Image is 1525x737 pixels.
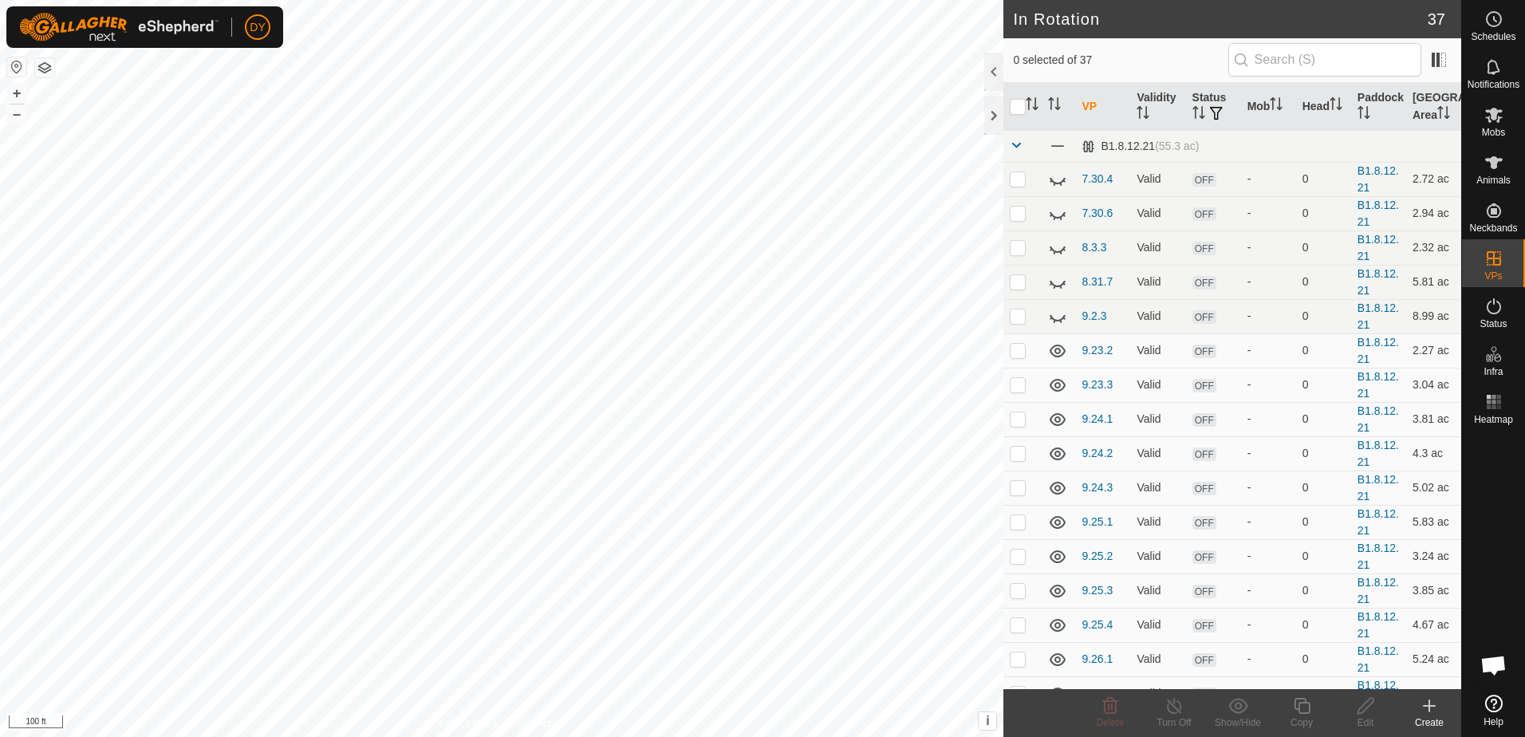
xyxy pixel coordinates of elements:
[1082,207,1113,219] a: 7.30.6
[1130,676,1185,711] td: Valid
[1358,644,1399,674] a: B1.8.12.21
[7,57,26,77] button: Reset Map
[1247,239,1290,256] div: -
[1192,585,1216,598] span: OFF
[1082,515,1113,528] a: 9.25.1
[1470,641,1518,689] div: Open chat
[1082,309,1106,322] a: 9.2.3
[1192,242,1216,255] span: OFF
[1192,310,1216,324] span: OFF
[1130,573,1185,608] td: Valid
[1482,128,1505,137] span: Mobs
[1296,402,1351,436] td: 0
[7,84,26,103] button: +
[1082,412,1113,425] a: 9.24.1
[1296,436,1351,471] td: 0
[1186,83,1241,131] th: Status
[1013,10,1427,29] h2: In Rotation
[1247,582,1290,599] div: -
[1406,299,1461,333] td: 8.99 ac
[1192,173,1216,187] span: OFF
[518,716,565,731] a: Contact Us
[1082,140,1199,153] div: B1.8.12.21
[1192,447,1216,461] span: OFF
[1247,205,1290,222] div: -
[1296,231,1351,265] td: 0
[1296,676,1351,711] td: 0
[1406,83,1461,131] th: [GEOGRAPHIC_DATA] Area
[7,104,26,124] button: –
[1082,481,1113,494] a: 9.24.3
[1082,687,1113,700] a: 9.26.2
[1406,608,1461,642] td: 4.67 ac
[1192,653,1216,667] span: OFF
[1048,100,1061,112] p-sorticon: Activate to sort
[1296,608,1351,642] td: 0
[1296,573,1351,608] td: 0
[1406,573,1461,608] td: 3.85 ac
[1130,196,1185,231] td: Valid
[1296,368,1351,402] td: 0
[1247,617,1290,633] div: -
[1358,439,1399,468] a: B1.8.12.21
[1476,175,1511,185] span: Animals
[1351,83,1406,131] th: Paddock
[1013,52,1227,69] span: 0 selected of 37
[1192,207,1216,221] span: OFF
[1406,162,1461,196] td: 2.72 ac
[1247,445,1290,462] div: -
[1358,164,1399,194] a: B1.8.12.21
[1082,652,1113,665] a: 9.26.1
[1484,717,1503,727] span: Help
[1296,299,1351,333] td: 0
[1192,108,1205,121] p-sorticon: Activate to sort
[1075,83,1130,131] th: VP
[1130,608,1185,642] td: Valid
[1082,447,1113,459] a: 9.24.2
[1130,83,1185,131] th: Validity
[1358,267,1399,297] a: B1.8.12.21
[1296,505,1351,539] td: 0
[1097,717,1125,728] span: Delete
[1358,473,1399,503] a: B1.8.12.21
[1192,619,1216,633] span: OFF
[19,13,219,41] img: Gallagher Logo
[1406,231,1461,265] td: 2.32 ac
[1247,308,1290,325] div: -
[1192,688,1216,701] span: OFF
[1462,688,1525,733] a: Help
[1406,505,1461,539] td: 5.83 ac
[1406,676,1461,711] td: 5.66 ac
[1247,479,1290,496] div: -
[1247,514,1290,530] div: -
[1406,402,1461,436] td: 3.81 ac
[1296,162,1351,196] td: 0
[1192,276,1216,290] span: OFF
[1192,379,1216,392] span: OFF
[1296,196,1351,231] td: 0
[1358,542,1399,571] a: B1.8.12.21
[1296,539,1351,573] td: 0
[1358,370,1399,400] a: B1.8.12.21
[1192,345,1216,358] span: OFF
[1130,642,1185,676] td: Valid
[979,712,996,730] button: i
[1358,507,1399,537] a: B1.8.12.21
[1358,233,1399,262] a: B1.8.12.21
[986,714,989,727] span: i
[1296,471,1351,505] td: 0
[1406,333,1461,368] td: 2.27 ac
[439,716,498,731] a: Privacy Policy
[1247,171,1290,187] div: -
[1358,108,1370,121] p-sorticon: Activate to sort
[1406,368,1461,402] td: 3.04 ac
[35,58,54,77] button: Map Layers
[1469,223,1517,233] span: Neckbands
[1247,651,1290,668] div: -
[1130,231,1185,265] td: Valid
[1358,679,1399,708] a: B1.8.12.21
[1130,333,1185,368] td: Valid
[1437,108,1450,121] p-sorticon: Activate to sort
[1247,685,1290,702] div: -
[1406,471,1461,505] td: 5.02 ac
